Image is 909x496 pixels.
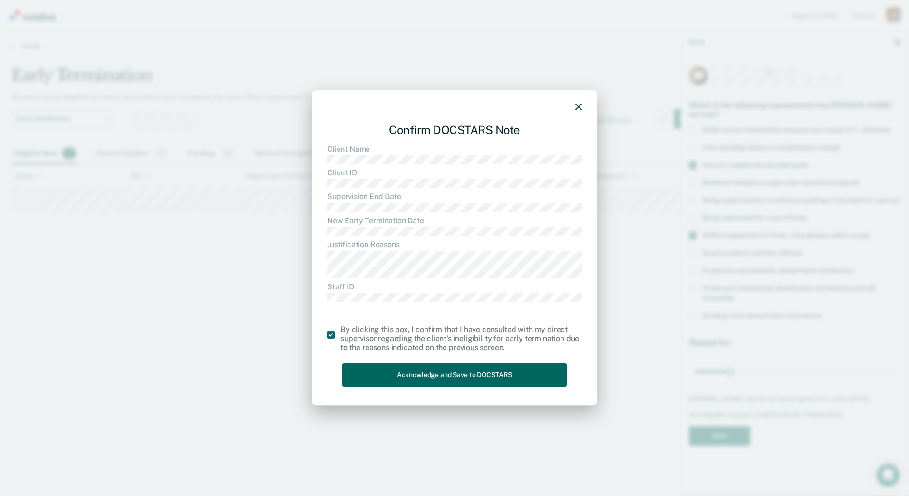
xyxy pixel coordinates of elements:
dt: Client ID [327,168,582,177]
dt: Supervision End Date [327,192,582,201]
dt: Staff ID [327,282,582,291]
dt: New Early Termination Date [327,216,582,225]
dt: Justification Reasons [327,240,582,249]
dt: Client Name [327,144,582,153]
div: By clicking this box, I confirm that I have consulted with my direct supervisor regarding the cli... [340,325,582,353]
button: Acknowledge and Save to DOCSTARS [342,363,567,387]
div: Confirm DOCSTARS Note [327,115,582,144]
